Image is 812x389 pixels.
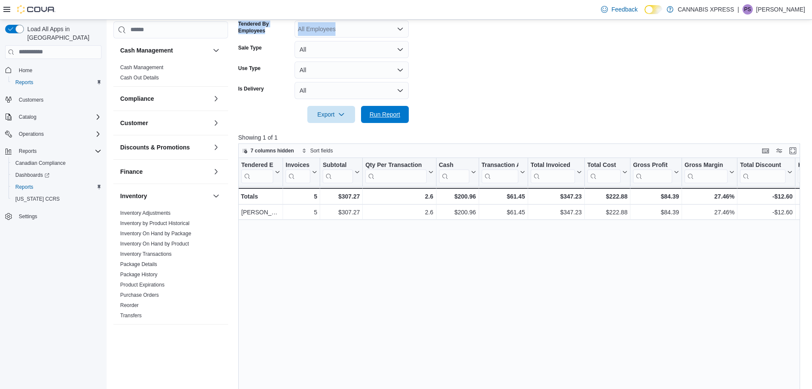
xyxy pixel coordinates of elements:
a: Dashboards [9,169,105,181]
button: All [295,41,409,58]
button: Qty Per Transaction [365,161,433,183]
button: Cash Management [211,45,221,56]
button: Canadian Compliance [9,157,105,169]
a: Package History [120,272,157,278]
span: Product Expirations [120,281,165,288]
span: Catalog [19,114,36,120]
div: 5 [286,207,317,217]
button: Total Invoiced [530,161,581,183]
button: Keyboard shortcuts [760,146,771,156]
button: All [295,61,409,79]
a: Feedback [598,1,641,18]
div: Cash [439,161,469,183]
span: Reports [12,182,101,192]
input: Dark Mode [644,5,662,14]
button: Reports [9,76,105,88]
div: Gross Margin [685,161,728,183]
img: Cova [17,5,55,14]
span: PS [744,4,751,15]
span: Inventory On Hand by Package [120,230,191,237]
h3: Finance [120,167,143,176]
button: Operations [2,128,105,140]
p: | [737,4,739,15]
div: Transaction Average [481,161,518,183]
span: Cash Out Details [120,74,159,81]
label: Sale Type [238,44,262,51]
span: Reports [12,77,101,88]
div: Total Cost [587,161,621,169]
span: Sort fields [310,147,333,154]
div: $347.23 [531,207,582,217]
div: 5 [286,191,317,202]
a: Purchase Orders [120,292,159,298]
button: Run Report [361,106,409,123]
a: Transfers [120,313,142,319]
span: Purchase Orders [120,292,159,298]
button: Customer [120,119,209,127]
span: Inventory On Hand by Product [120,240,189,247]
button: 7 columns hidden [239,146,298,156]
span: Dashboards [15,172,49,178]
a: Cash Out Details [120,75,159,81]
div: $84.39 [633,207,679,217]
div: Cash Management [113,62,228,86]
a: Package Details [120,261,157,267]
button: Cash [439,161,476,183]
div: $61.45 [481,207,525,217]
span: Reports [19,148,37,155]
span: Reorder [120,302,139,309]
div: Total Invoiced [530,161,575,183]
div: $200.96 [439,191,476,202]
button: Reports [9,181,105,193]
div: -$12.60 [740,191,792,202]
a: Inventory by Product Historical [120,220,190,226]
a: Settings [15,211,40,222]
div: 2.6 [365,191,433,202]
button: Tendered Employee [241,161,280,183]
button: Settings [2,210,105,222]
span: 7 columns hidden [251,147,294,154]
div: 27.46% [685,207,734,217]
span: Customers [15,94,101,105]
button: Operations [15,129,47,139]
div: $307.27 [323,191,360,202]
span: Package History [120,271,157,278]
button: Gross Profit [633,161,679,183]
a: Product Expirations [120,282,165,288]
button: Catalog [2,111,105,123]
button: Finance [120,167,209,176]
span: Canadian Compliance [12,158,101,168]
a: [US_STATE] CCRS [12,194,63,204]
div: Tendered Employee [241,161,273,183]
div: Total Discount [740,161,786,169]
div: 27.46% [685,191,734,202]
span: Settings [15,211,101,222]
div: Total Cost [587,161,621,183]
div: -$12.60 [740,207,792,217]
h3: Cash Management [120,46,173,55]
div: $307.27 [323,207,360,217]
div: 2.6 [365,207,433,217]
span: Inventory Transactions [120,251,172,257]
span: Catalog [15,112,101,122]
a: Customers [15,95,47,105]
button: Open list of options [397,26,404,32]
button: Enter fullscreen [788,146,798,156]
div: $222.88 [587,207,627,217]
div: Gross Profit [633,161,672,183]
a: Inventory On Hand by Package [120,231,191,237]
div: $61.45 [481,191,525,202]
span: Home [19,67,32,74]
button: Discounts & Promotions [211,142,221,152]
button: Customer [211,118,221,128]
span: Home [15,65,101,76]
a: Inventory Adjustments [120,210,170,216]
span: Cash Management [120,64,163,71]
span: Inventory Adjustments [120,210,170,216]
button: Sort fields [298,146,336,156]
a: Inventory On Hand by Product [120,241,189,247]
div: Total Discount [740,161,786,183]
div: Subtotal [323,161,353,183]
